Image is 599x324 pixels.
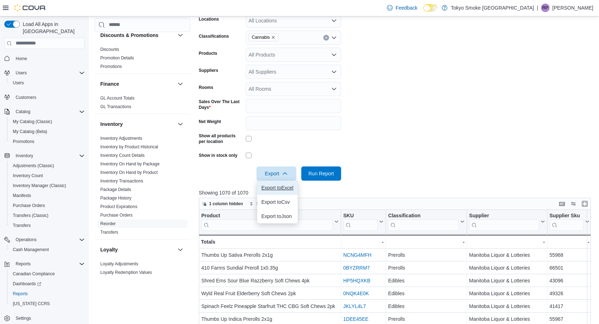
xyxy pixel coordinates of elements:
div: Manitoba Liquor & Lotteries [469,315,545,323]
span: Cash Management [10,245,85,254]
div: Prerolls [388,251,465,259]
a: Inventory Count Details [100,153,145,158]
span: Run Report [308,170,334,177]
button: Transfers (Classic) [7,211,88,221]
button: Inventory [176,120,185,128]
button: Canadian Compliance [7,269,88,279]
span: Cannabis [249,33,279,41]
label: Suppliers [199,68,218,73]
div: 55967 [550,315,590,323]
a: Adjustments (Classic) [10,161,57,170]
button: Inventory [1,151,88,161]
label: Net Weight [199,119,221,124]
label: Rooms [199,85,213,90]
label: Show all products per location [199,133,243,144]
span: Cannabis [252,34,270,41]
button: Supplier [469,212,545,230]
button: Product [201,212,339,230]
button: Supplier Sku [549,212,589,230]
button: Inventory Manager (Classic) [7,181,88,191]
button: Transfers [7,221,88,230]
a: Product Expirations [100,204,137,209]
span: Transfers [100,229,118,235]
div: Totals [201,238,339,246]
h3: Finance [100,80,119,87]
a: Home [13,54,30,63]
a: Inventory On Hand by Package [100,161,160,166]
div: SKU [343,212,378,219]
div: Edibles [388,289,465,298]
div: Manitoba Liquor & Lotteries [469,289,545,298]
a: Inventory Count [10,171,46,180]
button: Sort fields [247,200,278,208]
span: Reorder [100,221,116,227]
button: Remove Cannabis from selection in this group [271,35,275,39]
a: Settings [13,314,34,323]
button: Cash Management [7,245,88,255]
label: Show in stock only [199,153,238,158]
a: [US_STATE] CCRS [10,299,53,308]
a: HP5HQXKB [343,278,370,283]
span: Package History [100,195,131,201]
span: Inventory On Hand by Package [100,161,160,167]
div: Manitoba Liquor & Lotteries [469,264,545,272]
span: Discounts [100,47,119,52]
a: Purchase Orders [100,213,133,218]
button: Enter fullscreen [581,200,589,208]
span: Transfers (Classic) [13,213,48,218]
div: Classification [388,212,459,230]
span: My Catalog (Classic) [13,119,52,124]
button: Users [7,78,88,88]
span: Inventory Count [13,173,43,179]
span: Promotion Details [100,55,134,61]
span: Purchase Orders [100,212,133,218]
label: Locations [199,16,219,22]
a: Dashboards [7,279,88,289]
div: - [469,238,545,246]
button: Reports [7,289,88,299]
span: Export [261,166,292,181]
a: My Catalog (Beta) [10,127,50,136]
a: Users [10,79,27,87]
a: Inventory Manager (Classic) [10,181,69,190]
span: Export to Csv [261,199,293,205]
span: Purchase Orders [13,203,45,208]
span: Product Expirations [100,204,137,209]
button: Home [1,53,88,64]
div: Edibles [388,276,465,285]
div: Spinach Feelz Pineapple Starfruit THC CBG Soft Chews 2pk [201,302,339,310]
span: Promotions [10,137,85,146]
h3: Inventory [100,121,123,128]
button: Purchase Orders [7,201,88,211]
h3: Discounts & Promotions [100,32,158,39]
span: Promotions [13,139,35,144]
span: Inventory Count [10,171,85,180]
div: Manitoba Liquor & Lotteries [469,251,545,259]
div: 55968 [550,251,590,259]
button: Reports [1,259,88,269]
button: Open list of options [331,69,337,75]
span: Reports [13,291,28,297]
a: GL Account Totals [100,96,134,101]
button: Inventory Count [7,171,88,181]
span: 1 column hidden [209,201,243,207]
span: Users [10,79,85,87]
a: Purchase Orders [10,201,48,210]
button: Loyalty [176,245,185,254]
span: Dashboards [13,281,41,287]
button: Finance [100,80,175,87]
div: 410 Farms Sundial Preroll 1x0.35g [201,264,339,272]
a: Inventory Transactions [100,179,143,184]
button: Customers [1,92,88,102]
span: Reports [13,260,85,268]
span: [US_STATE] CCRS [13,301,50,307]
button: Discounts & Promotions [176,31,185,39]
span: Canadian Compliance [13,271,55,277]
span: Dashboards [10,280,85,288]
button: Export [256,166,296,181]
span: Home [13,54,85,63]
a: Feedback [384,1,420,15]
label: Products [199,51,217,56]
button: Keyboard shortcuts [558,200,566,208]
p: Tokyo Smoke [GEOGRAPHIC_DATA] [451,4,534,12]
